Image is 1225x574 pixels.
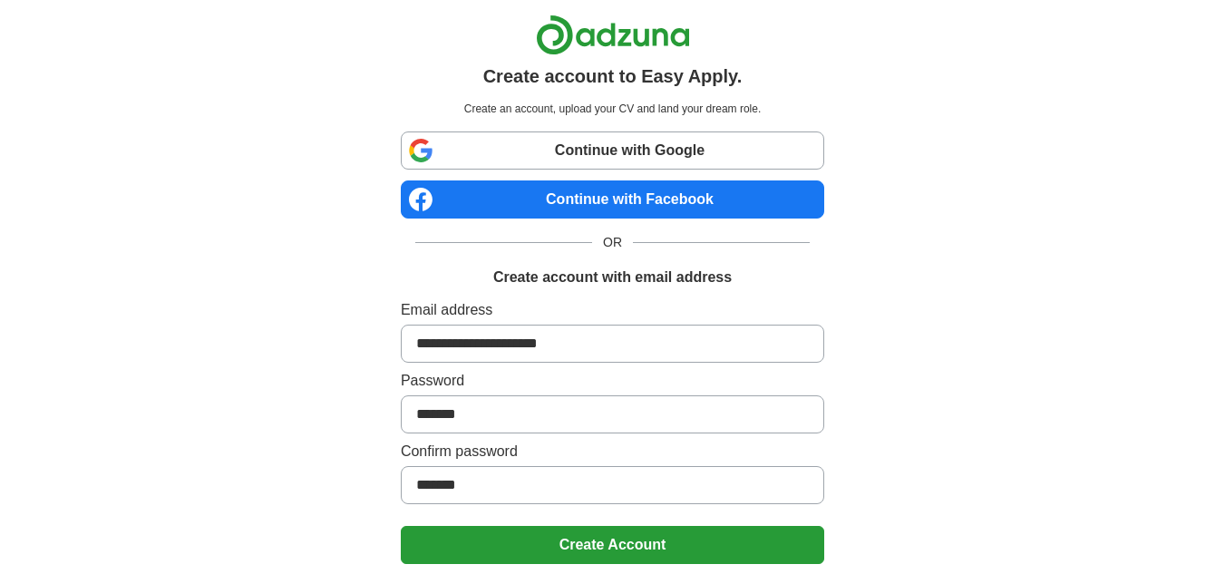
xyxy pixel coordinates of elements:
p: Create an account, upload your CV and land your dream role. [404,101,821,117]
label: Confirm password [401,441,824,462]
a: Continue with Facebook [401,180,824,219]
h1: Create account to Easy Apply. [483,63,743,90]
span: OR [592,233,633,252]
button: Create Account [401,526,824,564]
label: Password [401,370,824,392]
label: Email address [401,299,824,321]
h1: Create account with email address [493,267,732,288]
img: Adzuna logo [536,15,690,55]
a: Continue with Google [401,131,824,170]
